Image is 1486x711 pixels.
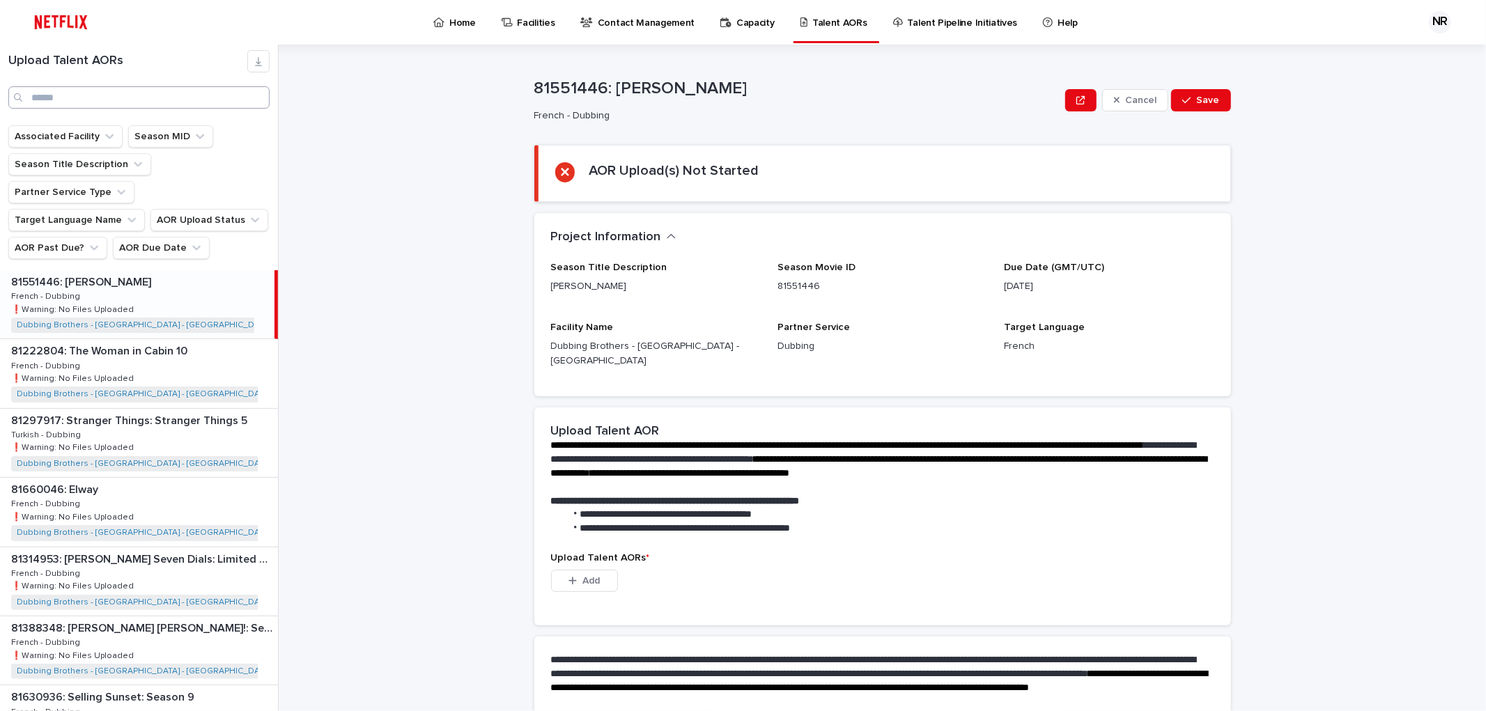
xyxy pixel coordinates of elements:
[1102,89,1169,111] button: Cancel
[11,480,101,497] p: 81660046: Elway
[534,79,1060,99] p: 81551446: [PERSON_NAME]
[28,8,94,36] img: ifQbXi3ZQGMSEF7WDB7W
[8,54,247,69] h1: Upload Talent AORs
[1004,339,1214,354] p: French
[1429,11,1451,33] div: NR
[17,320,271,330] a: Dubbing Brothers - [GEOGRAPHIC_DATA] - [GEOGRAPHIC_DATA]
[8,237,107,259] button: AOR Past Due?
[17,666,271,676] a: Dubbing Brothers - [GEOGRAPHIC_DATA] - [GEOGRAPHIC_DATA]
[17,389,271,399] a: Dubbing Brothers - [GEOGRAPHIC_DATA] - [GEOGRAPHIC_DATA]
[128,125,213,148] button: Season MID
[113,237,210,259] button: AOR Due Date
[777,263,856,272] span: Season Movie ID
[777,322,850,332] span: Partner Service
[11,302,137,315] p: ❗️Warning: No Files Uploaded
[551,279,761,294] p: [PERSON_NAME]
[11,566,83,579] p: French - Dubbing
[1004,263,1104,272] span: Due Date (GMT/UTC)
[777,339,987,354] p: Dubbing
[11,688,197,704] p: 81630936: Selling Sunset: Season 9
[1004,279,1214,294] p: [DATE]
[8,86,270,109] input: Search
[8,181,134,203] button: Partner Service Type
[17,459,271,469] a: Dubbing Brothers - [GEOGRAPHIC_DATA] - [GEOGRAPHIC_DATA]
[11,648,137,661] p: ❗️Warning: No Files Uploaded
[11,550,275,566] p: 81314953: Agatha Christie's Seven Dials: Limited Series
[17,597,271,607] a: Dubbing Brothers - [GEOGRAPHIC_DATA] - [GEOGRAPHIC_DATA]
[8,125,123,148] button: Associated Facility
[551,424,660,439] h2: Upload Talent AOR
[589,162,759,179] h2: AOR Upload(s) Not Started
[777,279,987,294] p: 81551446
[551,263,667,272] span: Season Title Description
[1004,322,1085,332] span: Target Language
[1197,95,1220,105] span: Save
[8,209,145,231] button: Target Language Name
[1125,95,1156,105] span: Cancel
[11,635,83,648] p: French - Dubbing
[11,579,137,591] p: ❗️Warning: No Files Uploaded
[150,209,268,231] button: AOR Upload Status
[551,553,650,563] span: Upload Talent AORs
[1171,89,1230,111] button: Save
[11,510,137,522] p: ❗️Warning: No Files Uploaded
[8,153,151,175] button: Season Title Description
[551,230,676,245] button: Project Information
[11,412,250,428] p: 81297917: Stranger Things: Stranger Things 5
[11,428,84,440] p: Turkish - Dubbing
[582,576,600,586] span: Add
[11,342,190,358] p: 81222804: The Woman in Cabin 10
[11,273,154,289] p: 81551446: [PERSON_NAME]
[11,440,137,453] p: ❗️Warning: No Files Uploaded
[11,497,83,509] p: French - Dubbing
[551,322,614,332] span: Facility Name
[11,359,83,371] p: French - Dubbing
[11,289,83,302] p: French - Dubbing
[534,110,1055,122] p: French - Dubbing
[551,339,761,368] p: Dubbing Brothers - [GEOGRAPHIC_DATA] - [GEOGRAPHIC_DATA]
[11,619,275,635] p: 81388348: [PERSON_NAME] [PERSON_NAME]!: Season 1
[17,528,271,538] a: Dubbing Brothers - [GEOGRAPHIC_DATA] - [GEOGRAPHIC_DATA]
[551,230,661,245] h2: Project Information
[11,371,137,384] p: ❗️Warning: No Files Uploaded
[551,570,618,592] button: Add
